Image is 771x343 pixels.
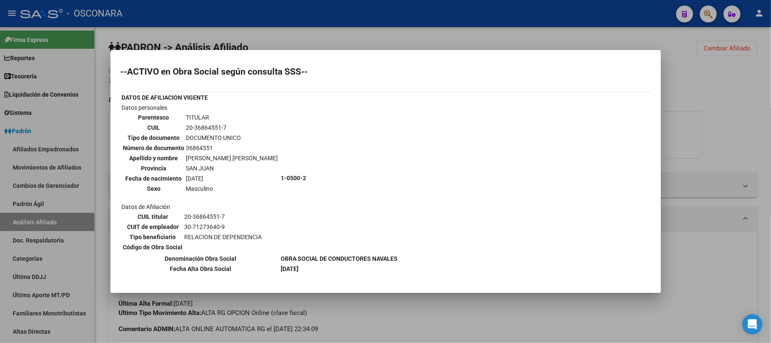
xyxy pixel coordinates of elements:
td: 20-36864551-7 [186,123,279,132]
td: Datos personales Datos de Afiliación [122,103,280,253]
th: Sexo [123,184,185,193]
th: Fecha Alta Obra Social [122,264,280,273]
th: CUIL titular [123,212,183,221]
th: Parentesco [123,113,185,122]
th: Fecha de nacimiento [123,174,185,183]
h2: --ACTIVO en Obra Social según consulta SSS-- [121,67,651,76]
td: TITULAR [186,113,279,122]
b: [DATE] [281,265,299,272]
td: 30-71273640-9 [184,222,263,231]
th: CUIT de empleador [123,222,183,231]
div: Open Intercom Messenger [742,314,763,335]
th: Denominación Obra Social [122,254,280,263]
td: [PERSON_NAME] [PERSON_NAME] [186,153,279,163]
th: Provincia [123,164,185,173]
th: Tipo de documento [123,133,185,142]
td: SAN JUAN [186,164,279,173]
b: OBRA SOCIAL DE CONDUCTORES NAVALES [281,255,398,262]
th: Código de Obra Social [123,243,183,252]
b: DATOS DE AFILIACION VIGENTE [122,94,208,101]
th: CUIL [123,123,185,132]
td: 36864551 [186,143,279,153]
td: [DATE] [186,174,279,183]
td: 20-36864551-7 [184,212,263,221]
td: Masculino [186,184,279,193]
th: Tipo beneficiario [123,232,183,242]
th: Número de documento [123,143,185,153]
th: Apellido y nombre [123,153,185,163]
b: 1-0500-2 [281,175,307,181]
td: RELACION DE DEPENDENCIA [184,232,263,242]
td: DOCUMENTO UNICO [186,133,279,142]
